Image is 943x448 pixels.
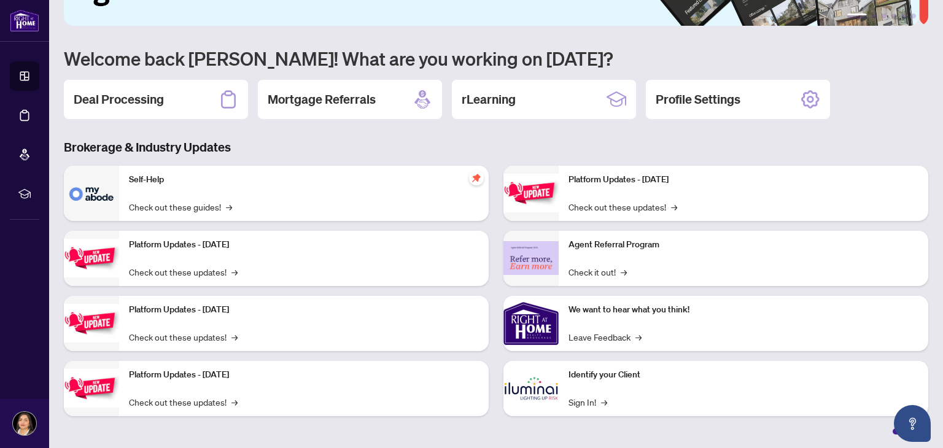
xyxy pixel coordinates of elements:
span: → [601,395,607,409]
span: → [231,265,238,279]
img: Platform Updates - September 16, 2025 [64,239,119,277]
span: → [231,395,238,409]
img: Identify your Client [503,361,559,416]
a: Check out these guides!→ [129,200,232,214]
p: Platform Updates - [DATE] [129,238,479,252]
a: Check out these updates!→ [129,395,238,409]
button: 3 [882,14,887,18]
p: Platform Updates - [DATE] [569,173,918,187]
button: 6 [911,14,916,18]
button: Open asap [894,405,931,442]
a: Check out these updates!→ [129,330,238,344]
img: Platform Updates - June 23, 2025 [503,174,559,212]
button: 2 [872,14,877,18]
button: 1 [847,14,867,18]
p: Self-Help [129,173,479,187]
h2: Mortgage Referrals [268,91,376,108]
a: Check out these updates!→ [569,200,677,214]
p: Identify your Client [569,368,918,382]
span: pushpin [469,171,484,185]
img: Platform Updates - July 21, 2025 [64,304,119,342]
img: logo [10,9,39,32]
img: Self-Help [64,166,119,221]
img: We want to hear what you think! [503,296,559,351]
img: Profile Icon [13,412,36,435]
p: Agent Referral Program [569,238,918,252]
span: → [635,330,642,344]
p: Platform Updates - [DATE] [129,368,479,382]
h2: Profile Settings [656,91,740,108]
p: Platform Updates - [DATE] [129,303,479,317]
img: Platform Updates - July 8, 2025 [64,369,119,407]
h2: Deal Processing [74,91,164,108]
button: 5 [901,14,906,18]
button: 4 [891,14,896,18]
h1: Welcome back [PERSON_NAME]! What are you working on [DATE]? [64,47,928,70]
a: Leave Feedback→ [569,330,642,344]
span: → [226,200,232,214]
a: Check out these updates!→ [129,265,238,279]
a: Sign In!→ [569,395,607,409]
h3: Brokerage & Industry Updates [64,139,928,156]
img: Agent Referral Program [503,241,559,275]
p: We want to hear what you think! [569,303,918,317]
span: → [671,200,677,214]
span: → [621,265,627,279]
a: Check it out!→ [569,265,627,279]
h2: rLearning [462,91,516,108]
span: → [231,330,238,344]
